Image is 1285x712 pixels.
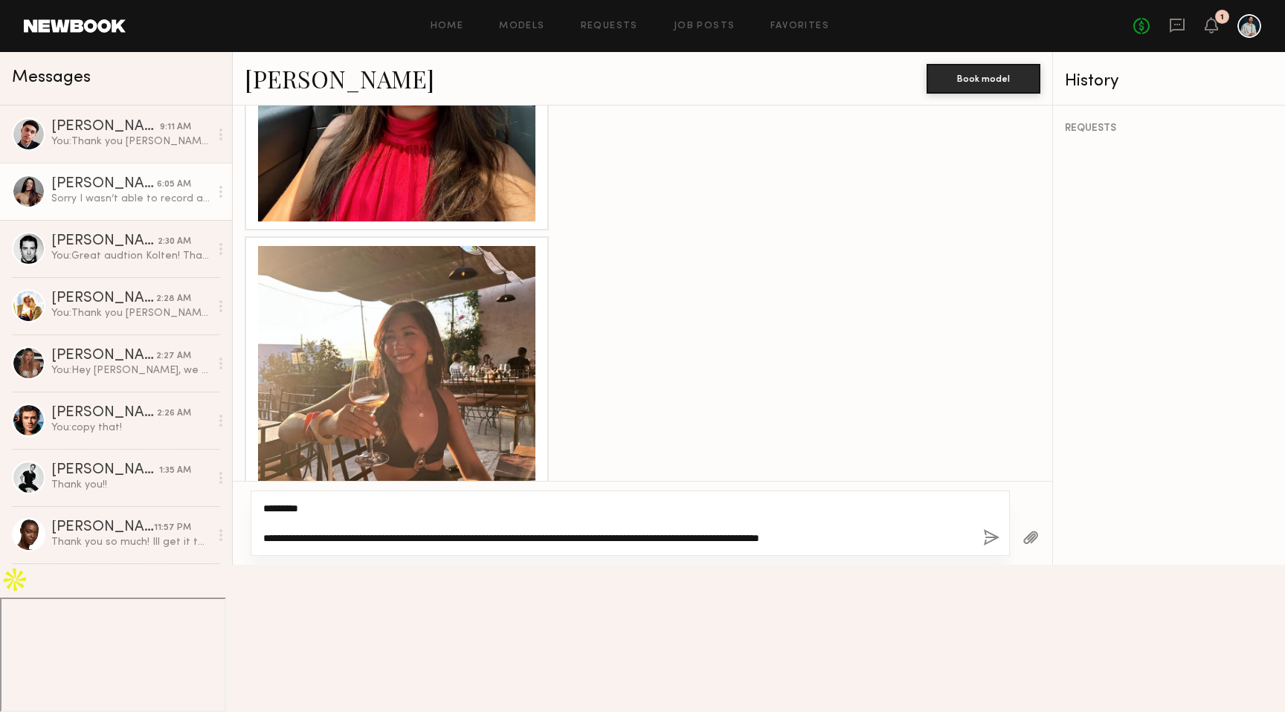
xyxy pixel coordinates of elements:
a: Home [431,22,464,31]
a: Book model [927,71,1040,84]
a: Models [499,22,544,31]
div: [PERSON_NAME] [51,177,157,192]
div: History [1065,73,1273,90]
div: You: Thank you [PERSON_NAME]! Looking forward to it! [51,306,210,320]
a: [PERSON_NAME] [245,62,434,94]
a: Requests [581,22,638,31]
div: [PERSON_NAME] [51,463,159,478]
div: 1 [1220,13,1224,22]
div: 1:35 AM [159,464,191,478]
div: 9:11 AM [160,120,191,135]
div: 2:26 AM [157,407,191,421]
div: [PERSON_NAME] [51,520,154,535]
div: Sorry I wasn’t able to record anything before my flight. I’ll have it to you first thing [DATE] m... [51,192,210,206]
div: Thank you!! [51,478,210,492]
div: You: Hey [PERSON_NAME], we are forsure filming the 20th and 21st :/ [51,363,210,378]
div: 2:30 AM [158,235,191,249]
span: Messages [12,69,91,86]
div: 6:05 AM [157,178,191,192]
div: 11:57 PM [154,521,191,535]
div: [PERSON_NAME] [51,349,156,363]
div: You: copy that! [51,421,210,435]
div: [PERSON_NAME] [51,406,157,421]
div: 2:28 AM [156,292,191,306]
div: Thank you so much! Ill get it to you asap! [51,535,210,549]
div: You: Thank you [PERSON_NAME]! [51,135,210,149]
div: You: Great audtion Kolten! Thank you! We will be in touch [51,249,210,263]
a: Job Posts [674,22,735,31]
div: 2:27 AM [156,349,191,363]
button: Book model [927,64,1040,94]
div: [PERSON_NAME] [51,120,160,135]
div: [PERSON_NAME] [51,234,158,249]
div: [PERSON_NAME] [51,291,156,306]
div: REQUESTS [1065,123,1273,134]
a: Favorites [770,22,829,31]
